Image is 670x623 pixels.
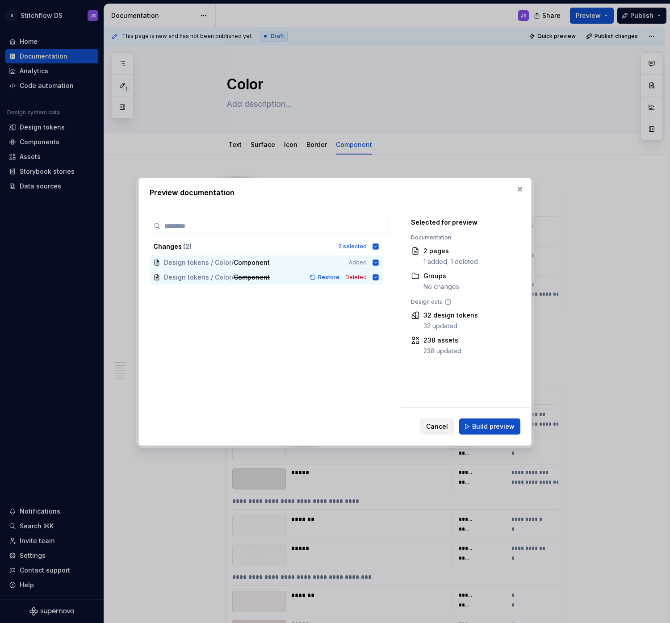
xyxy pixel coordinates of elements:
span: Component [234,258,270,267]
span: / [231,273,234,282]
span: ( 2 ) [183,243,192,250]
div: 2 pages [423,247,478,255]
h2: Preview documentation [150,187,520,198]
span: / [231,258,234,267]
span: Design tokens / Color [164,273,231,282]
div: 32 design tokens [423,311,478,320]
button: Restore [307,273,343,282]
div: Selected for preview [411,218,510,227]
span: Design tokens / Color [164,258,231,267]
div: Groups [423,272,459,280]
div: Documentation [411,234,510,241]
button: Cancel [420,418,454,435]
div: 238 updated [423,347,461,355]
div: 2 selected [338,243,367,250]
div: Changes [153,242,333,251]
div: 1 added, 1 deleted [423,257,478,266]
div: 238 assets [423,336,461,345]
div: No changes [423,282,459,291]
span: Build preview [472,422,515,431]
div: 32 updated [423,322,478,330]
button: Build preview [459,418,520,435]
span: Added [349,259,367,266]
div: Design data [411,298,510,305]
span: Component [234,273,270,282]
span: Cancel [426,422,448,431]
span: Deleted [345,274,367,281]
span: Restore [318,274,339,281]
